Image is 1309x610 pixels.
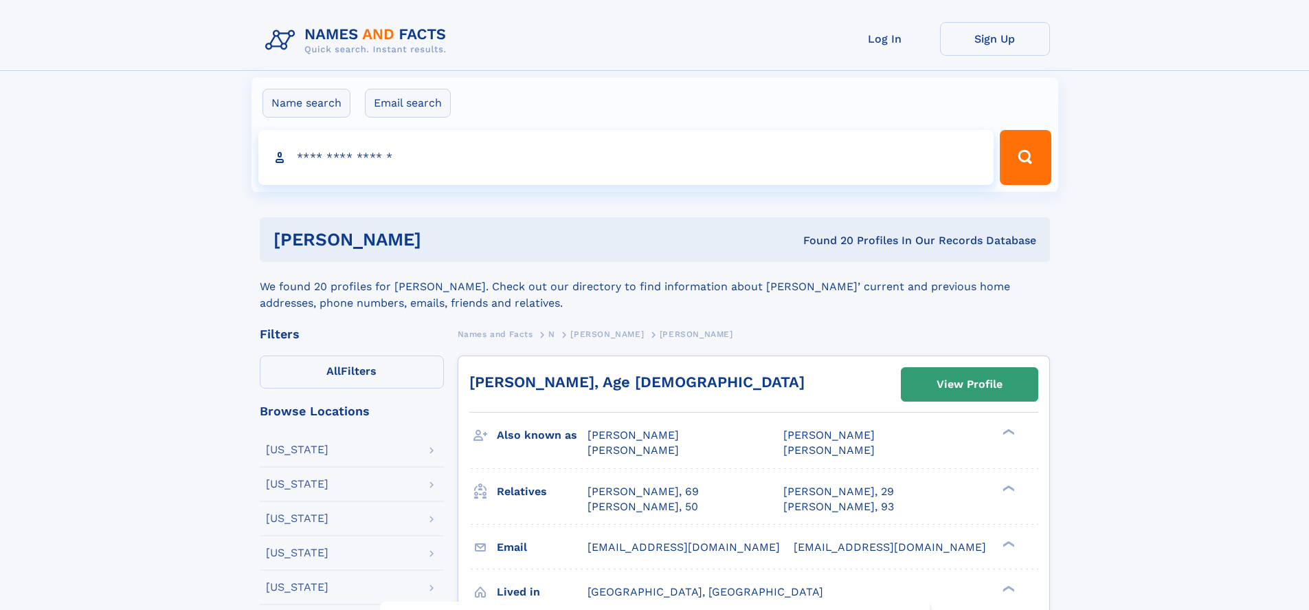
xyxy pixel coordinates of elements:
[999,428,1016,437] div: ❯
[260,356,444,389] label: Filters
[902,368,1038,401] a: View Profile
[266,582,328,593] div: [US_STATE]
[497,580,588,604] h3: Lived in
[783,484,894,499] a: [PERSON_NAME], 29
[940,22,1050,56] a: Sign Up
[365,89,451,118] label: Email search
[266,547,328,558] div: [US_STATE]
[262,89,350,118] label: Name search
[783,499,894,514] a: [PERSON_NAME], 93
[260,262,1050,312] div: We found 20 profiles for [PERSON_NAME]. Check out our directory to find information about [PERSON...
[570,329,644,339] span: [PERSON_NAME]
[660,329,733,339] span: [PERSON_NAME]
[260,22,458,59] img: Logo Names and Facts
[830,22,940,56] a: Log In
[999,539,1016,548] div: ❯
[612,233,1036,248] div: Found 20 Profiles In Our Records Database
[548,325,555,342] a: N
[783,444,875,457] span: [PERSON_NAME]
[266,513,328,524] div: [US_STATE]
[497,424,588,447] h3: Also known as
[588,428,679,442] span: [PERSON_NAME]
[260,328,444,340] div: Filters
[260,405,444,417] div: Browse Locations
[497,536,588,559] h3: Email
[1000,130,1051,185] button: Search Button
[273,231,612,248] h1: [PERSON_NAME]
[548,329,555,339] span: N
[588,499,698,514] a: [PERSON_NAME], 50
[999,483,1016,492] div: ❯
[497,480,588,503] h3: Relatives
[588,541,780,554] span: [EMAIL_ADDRESS][DOMAIN_NAME]
[266,479,328,490] div: [US_STATE]
[570,325,644,342] a: [PERSON_NAME]
[588,585,823,598] span: [GEOGRAPHIC_DATA], [GEOGRAPHIC_DATA]
[469,373,805,391] a: [PERSON_NAME], Age [DEMOGRAPHIC_DATA]
[999,584,1016,593] div: ❯
[794,541,986,554] span: [EMAIL_ADDRESS][DOMAIN_NAME]
[258,130,994,185] input: search input
[783,428,875,442] span: [PERSON_NAME]
[458,325,533,342] a: Names and Facts
[588,484,699,499] a: [PERSON_NAME], 69
[937,369,1003,400] div: View Profile
[266,444,328,455] div: [US_STATE]
[326,364,341,378] span: All
[588,444,679,457] span: [PERSON_NAME]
